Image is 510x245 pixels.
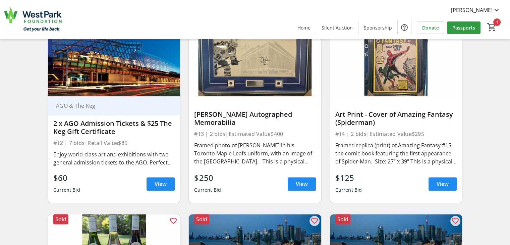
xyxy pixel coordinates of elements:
[53,214,68,224] div: Sold
[53,138,175,148] div: #12 | 7 bids | Retail Value $85
[335,184,362,196] div: Current Bid
[53,150,175,166] div: Enjoy world-class art and exhibitions with two general admission tickets to the AGO. Perfect for ...
[169,217,177,225] mat-icon: favorite_outline
[486,21,498,33] button: Cart
[53,102,167,109] div: AGO & The Keg
[358,21,397,34] a: Sponsorship
[194,129,316,139] div: #13 | 2 bids | Estimated Value $400
[446,5,506,15] button: [PERSON_NAME]
[288,177,316,191] a: View
[189,22,321,96] img: Doug Gilmour Autographed Memorabilia
[53,184,80,196] div: Current Bid
[447,21,480,34] a: Passports
[194,141,316,165] div: Framed photo of [PERSON_NAME] in his Toronto Maple Leafs uniform, with an image of the [GEOGRAPHI...
[296,180,308,188] span: View
[335,141,457,165] div: Framed replica (print) of Amazing Fantasy #15, the comic book featuring the first appearance of S...
[398,21,411,34] button: Help
[292,21,316,34] a: Home
[422,24,439,31] span: Donate
[316,21,358,34] a: Silent Auction
[451,217,459,225] mat-icon: favorite_outline
[437,180,449,188] span: View
[53,119,175,136] div: 2 x AGO Admission Tickets & $25 The Keg Gift Certificate
[429,177,457,191] a: View
[297,24,310,31] span: Home
[194,214,209,224] div: Sold
[364,24,392,31] span: Sponsorship
[194,110,316,127] div: [PERSON_NAME] Autographed Memorabilia
[330,22,462,96] img: Art Print - Cover of Amazing Fantasy (Spiderman)
[48,22,180,96] img: 2 x AGO Admission Tickets & $25 The Keg Gift Certificate
[335,172,362,184] div: $125
[452,24,475,31] span: Passports
[194,184,221,196] div: Current Bid
[53,172,80,184] div: $60
[147,177,175,191] a: View
[310,217,319,225] mat-icon: favorite_outline
[451,6,493,14] span: [PERSON_NAME]
[4,3,64,36] img: West Park Healthcare Centre Foundation's Logo
[335,129,457,139] div: #14 | 2 bids | Estimated Value $295
[335,214,350,224] div: Sold
[335,110,457,127] div: Art Print - Cover of Amazing Fantasy (Spiderman)
[194,172,221,184] div: $250
[155,180,167,188] span: View
[417,21,444,34] a: Donate
[322,24,353,31] span: Silent Auction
